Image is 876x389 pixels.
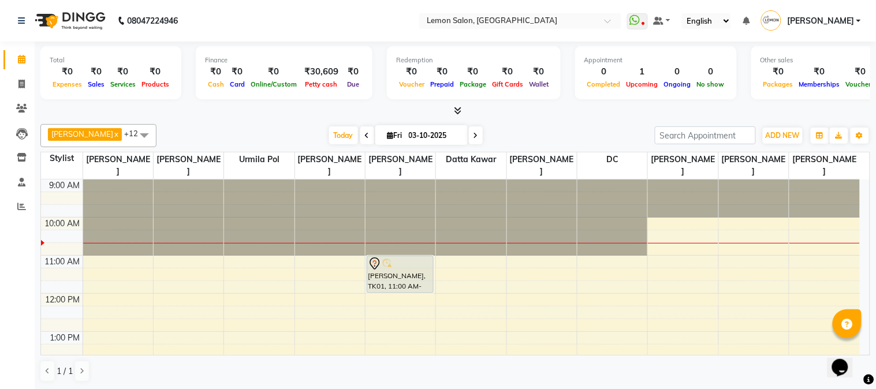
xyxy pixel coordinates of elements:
span: [PERSON_NAME] [787,15,854,27]
button: ADD NEW [763,128,803,144]
input: Search Appointment [655,126,756,144]
div: 9:00 AM [47,179,83,192]
span: Upcoming [624,80,661,88]
div: ₹30,609 [300,65,343,78]
span: Sales [85,80,107,88]
span: Urmila Pol [224,152,294,167]
span: Fri [385,131,405,140]
div: ₹0 [227,65,248,78]
span: Products [139,80,172,88]
span: 1 / 1 [57,365,73,377]
div: ₹0 [85,65,107,78]
div: Appointment [584,55,728,65]
span: Gift Cards [489,80,526,88]
span: Online/Custom [248,80,300,88]
div: 10:00 AM [43,218,83,230]
span: [PERSON_NAME] [719,152,789,179]
iframe: chat widget [827,343,864,377]
span: Completed [584,80,624,88]
span: Ongoing [661,80,694,88]
div: 0 [584,65,624,78]
span: [PERSON_NAME] [507,152,577,179]
div: [PERSON_NAME], TK01, 11:00 AM-12:00 PM, Root touch up (Inoa up to 1 inch) [367,256,433,293]
div: ₹0 [396,65,427,78]
div: ₹0 [107,65,139,78]
div: ₹0 [343,65,363,78]
div: 11:00 AM [43,256,83,268]
div: ₹0 [427,65,457,78]
div: 1:00 PM [48,332,83,344]
span: Package [457,80,489,88]
span: [PERSON_NAME] [83,152,153,179]
div: ₹0 [50,65,85,78]
span: Services [107,80,139,88]
span: [PERSON_NAME] [648,152,718,179]
span: Card [227,80,248,88]
span: Expenses [50,80,85,88]
span: [PERSON_NAME] [366,152,435,179]
span: No show [694,80,728,88]
span: DC [577,152,647,167]
div: ₹0 [248,65,300,78]
span: +12 [124,129,147,138]
div: ₹0 [796,65,843,78]
span: [PERSON_NAME] [51,129,113,139]
div: ₹0 [457,65,489,78]
div: 1 [624,65,661,78]
div: Total [50,55,172,65]
b: 08047224946 [127,5,178,37]
div: ₹0 [761,65,796,78]
span: Wallet [526,80,551,88]
span: Today [329,126,358,144]
div: 0 [694,65,728,78]
input: 2025-10-03 [405,127,463,144]
div: ₹0 [526,65,551,78]
span: Memberships [796,80,843,88]
div: ₹0 [139,65,172,78]
img: Sana Mansoori [761,10,781,31]
div: Redemption [396,55,551,65]
div: ₹0 [205,65,227,78]
span: ADD NEW [766,131,800,140]
div: Finance [205,55,363,65]
div: 12:00 PM [43,294,83,306]
div: Stylist [41,152,83,164]
span: [PERSON_NAME] [154,152,223,179]
a: x [113,129,118,139]
span: Petty cash [303,80,341,88]
span: Due [344,80,362,88]
span: [PERSON_NAME] [789,152,860,179]
span: Packages [761,80,796,88]
img: logo [29,5,109,37]
span: [PERSON_NAME] [295,152,365,179]
span: Datta Kawar [436,152,506,167]
span: Cash [205,80,227,88]
div: ₹0 [489,65,526,78]
span: Prepaid [427,80,457,88]
span: Voucher [396,80,427,88]
div: 0 [661,65,694,78]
